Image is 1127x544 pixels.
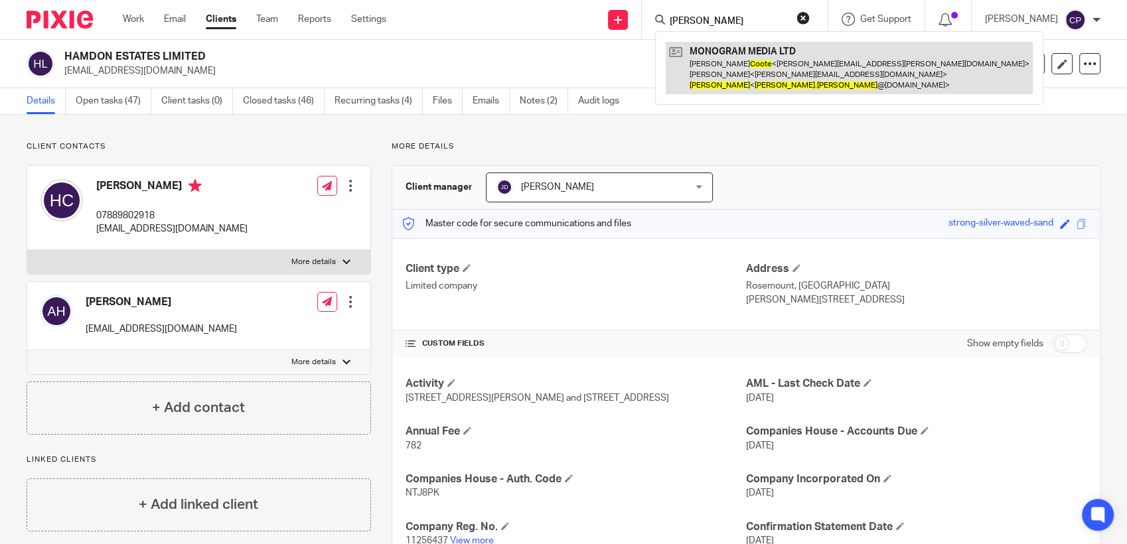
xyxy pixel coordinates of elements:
[243,88,325,114] a: Closed tasks (46)
[746,293,1087,306] p: [PERSON_NAME][STREET_ADDRESS]
[256,13,278,26] a: Team
[76,88,151,114] a: Open tasks (47)
[351,13,386,26] a: Settings
[746,520,1087,534] h4: Confirmation Statement Date
[27,11,93,29] img: Pixie
[406,262,746,276] h4: Client type
[496,179,512,195] img: svg%3E
[139,494,258,515] h4: + Add linked client
[27,50,54,78] img: svg%3E
[746,425,1087,439] h4: Companies House - Accounts Due
[948,216,1053,232] div: strong-silver-waved-sand
[1065,9,1086,31] img: svg%3E
[406,472,746,486] h4: Companies House - Auth. Code
[406,338,746,349] h4: CUSTOM FIELDS
[406,279,746,293] p: Limited company
[64,50,749,64] h2: HAMDON ESTATES LIMITED
[406,180,473,194] h3: Client manager
[298,13,331,26] a: Reports
[746,393,774,403] span: [DATE]
[406,393,669,403] span: [STREET_ADDRESS][PERSON_NAME] and [STREET_ADDRESS]
[96,179,248,196] h4: [PERSON_NAME]
[40,295,72,327] img: svg%3E
[796,11,810,25] button: Clear
[668,16,788,28] input: Search
[578,88,629,114] a: Audit logs
[406,520,746,534] h4: Company Reg. No.
[406,488,439,498] span: NTJ8PK
[27,141,371,152] p: Client contacts
[291,257,336,267] p: More details
[188,179,202,192] i: Primary
[96,222,248,236] p: [EMAIL_ADDRESS][DOMAIN_NAME]
[860,15,911,24] span: Get Support
[291,357,336,368] p: More details
[746,279,1087,293] p: Rosemount, [GEOGRAPHIC_DATA]
[746,488,774,498] span: [DATE]
[152,397,245,418] h4: + Add contact
[335,88,423,114] a: Recurring tasks (4)
[27,88,66,114] a: Details
[161,88,233,114] a: Client tasks (0)
[520,88,568,114] a: Notes (2)
[746,377,1087,391] h4: AML - Last Check Date
[406,377,746,391] h4: Activity
[123,13,144,26] a: Work
[406,441,421,450] span: 782
[40,179,83,222] img: svg%3E
[967,337,1043,350] label: Show empty fields
[96,209,248,222] p: 07889802918
[985,13,1058,26] p: [PERSON_NAME]
[86,322,237,336] p: [EMAIL_ADDRESS][DOMAIN_NAME]
[746,472,1087,486] h4: Company Incorporated On
[746,441,774,450] span: [DATE]
[64,64,920,78] p: [EMAIL_ADDRESS][DOMAIN_NAME]
[473,88,510,114] a: Emails
[402,217,631,230] p: Master code for secure communications and files
[433,88,463,114] a: Files
[746,262,1087,276] h4: Address
[86,295,237,309] h4: [PERSON_NAME]
[27,454,371,465] p: Linked clients
[406,425,746,439] h4: Annual Fee
[164,13,186,26] a: Email
[392,141,1100,152] p: More details
[206,13,236,26] a: Clients
[521,182,594,192] span: [PERSON_NAME]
